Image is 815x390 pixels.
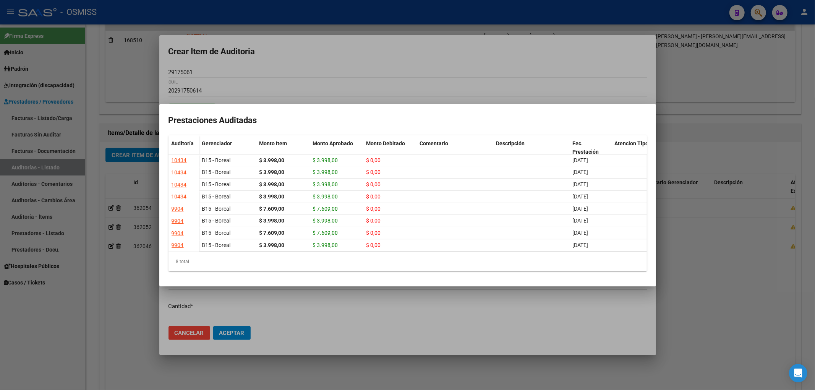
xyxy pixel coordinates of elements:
[493,135,570,167] datatable-header-cell: Descripción
[259,242,285,248] strong: $ 3.998,00
[313,169,338,175] span: $ 3.998,00
[259,193,285,200] strong: $ 3.998,00
[366,169,381,175] span: $ 0,00
[202,157,231,163] span: B15 - Boreal
[313,157,338,163] span: $ 3.998,00
[420,140,449,146] span: Comentario
[573,169,588,175] span: [DATE]
[202,242,231,248] span: B15 - Boreal
[169,252,647,271] div: 8 total
[573,140,599,155] span: Fec. Prestación
[202,181,231,187] span: B15 - Boreal
[570,135,612,167] datatable-header-cell: Fec. Prestación
[612,135,654,167] datatable-header-cell: Atencion Tipo
[256,135,310,167] datatable-header-cell: Monto Item
[573,230,588,236] span: [DATE]
[172,156,187,165] div: 10434
[366,230,381,236] span: $ 0,00
[172,205,184,213] div: 9904
[313,242,338,248] span: $ 3.998,00
[366,242,381,248] span: $ 0,00
[202,206,231,212] span: B15 - Boreal
[202,193,231,200] span: B15 - Boreal
[172,180,187,189] div: 10434
[259,181,285,187] strong: $ 3.998,00
[169,113,647,128] h2: Prestaciones Auditadas
[573,157,588,163] span: [DATE]
[573,206,588,212] span: [DATE]
[366,206,381,212] span: $ 0,00
[573,218,588,224] span: [DATE]
[202,230,231,236] span: B15 - Boreal
[366,218,381,224] span: $ 0,00
[172,229,184,238] div: 9904
[172,217,184,226] div: 9904
[259,157,285,163] strong: $ 3.998,00
[363,135,417,167] datatable-header-cell: Monto Debitado
[573,193,588,200] span: [DATE]
[259,140,287,146] span: Monto Item
[366,157,381,163] span: $ 0,00
[573,181,588,187] span: [DATE]
[496,140,525,146] span: Descripción
[313,193,338,200] span: $ 3.998,00
[259,206,285,212] strong: $ 7.609,00
[172,140,194,146] span: Auditoría
[313,181,338,187] span: $ 3.998,00
[172,192,187,201] div: 10434
[615,140,649,146] span: Atencion Tipo
[202,218,231,224] span: B15 - Boreal
[313,230,338,236] span: $ 7.609,00
[789,364,807,382] div: Open Intercom Messenger
[172,168,187,177] div: 10434
[259,169,285,175] strong: $ 3.998,00
[366,181,381,187] span: $ 0,00
[259,218,285,224] strong: $ 3.998,00
[202,140,232,146] span: Gerenciador
[172,241,184,250] div: 9904
[313,140,353,146] span: Monto Aprobado
[259,230,285,236] strong: $ 7.609,00
[199,135,256,167] datatable-header-cell: Gerenciador
[313,206,338,212] span: $ 7.609,00
[366,193,381,200] span: $ 0,00
[313,218,338,224] span: $ 3.998,00
[310,135,363,167] datatable-header-cell: Monto Aprobado
[169,135,199,167] datatable-header-cell: Auditoría
[202,169,231,175] span: B15 - Boreal
[417,135,493,167] datatable-header-cell: Comentario
[366,140,405,146] span: Monto Debitado
[573,242,588,248] span: [DATE]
